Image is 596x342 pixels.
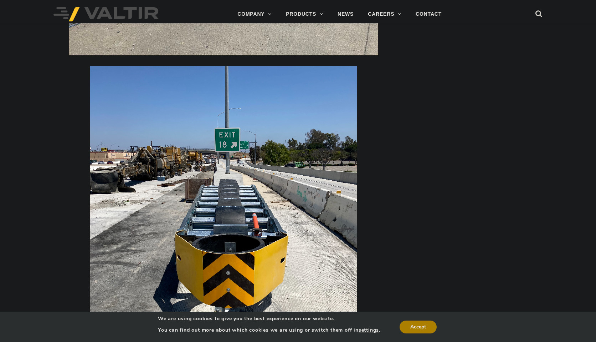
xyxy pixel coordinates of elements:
p: You can find out more about which cookies we are using or switch them off in . [158,327,380,333]
a: NEWS [330,7,361,21]
a: COMPANY [230,7,279,21]
img: Valtir [53,7,159,21]
button: settings [359,327,379,333]
p: We are using cookies to give you the best experience on our website. [158,316,380,322]
button: Accept [400,321,437,333]
a: PRODUCTS [279,7,330,21]
a: CAREERS [361,7,409,21]
a: CONTACT [409,7,449,21]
